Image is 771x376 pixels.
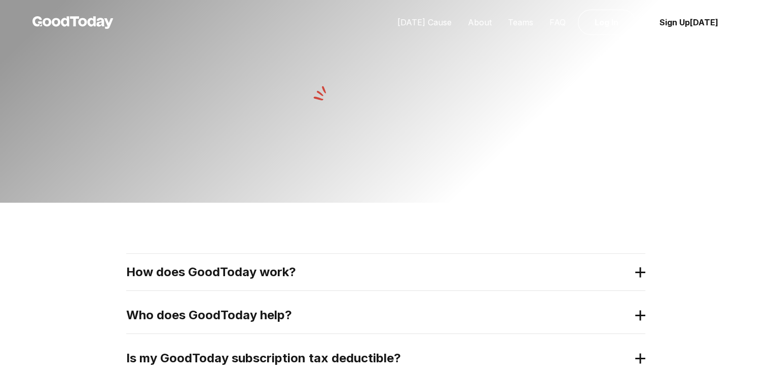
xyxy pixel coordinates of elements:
[126,350,629,366] h2: Is my GoodToday subscription tax deductible?
[541,17,574,27] a: FAQ
[389,17,460,27] a: [DATE] Cause
[690,17,718,27] span: [DATE]
[578,10,635,35] a: Log In
[126,264,629,280] h2: How does GoodToday work?
[643,10,735,34] a: Sign Up[DATE]
[126,307,629,323] h2: Who does GoodToday help?
[32,16,114,29] img: GoodToday
[500,17,541,27] a: Teams
[460,17,500,27] a: About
